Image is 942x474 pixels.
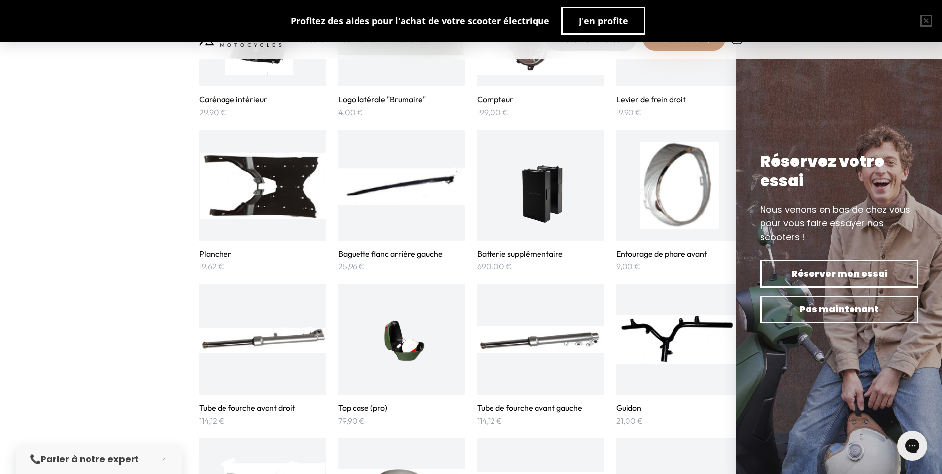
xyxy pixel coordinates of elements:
[338,142,465,229] img: Baguette flanc arrière gauche
[616,130,743,272] a: Entourage de phare avant Entourage de phare avant 9,00 €
[338,106,465,118] p: 4,00 €
[199,296,326,383] img: Tube de fourche avant droit
[616,415,743,427] p: 21,00 €
[477,403,604,413] h3: Tube de fourche avant gauche
[477,130,604,272] a: Batterie supplémentaire Batterie supplémentaire 690,00 €
[199,415,326,427] p: 114,12 €
[358,296,445,383] img: Top case (pro)
[616,94,743,104] h3: Levier de frein droit
[338,260,465,272] p: 25,96 €
[338,94,465,104] h3: Logo latérale "Brumaire"
[477,284,604,427] a: Tube de fourche avant gauche Tube de fourche avant gauche 114,12 €
[199,130,326,272] a: Plancher Plancher 19,62 €
[338,249,465,259] h3: Baguette flanc arrière gauche
[477,296,604,383] img: Tube de fourche avant gauche
[477,249,604,259] h3: Batterie supplémentaire
[477,260,604,272] p: 690,00 €
[199,106,326,118] p: 29,90 €
[477,415,604,427] p: 114,12 €
[616,106,743,118] p: 19,90 €
[199,142,326,229] img: Plancher
[477,106,604,118] p: 199,00 €
[199,403,326,413] h3: Tube de fourche avant droit
[199,94,326,104] h3: Carénage intérieur
[338,130,465,272] a: Baguette flanc arrière gauche Baguette flanc arrière gauche 25,96 €
[338,403,465,413] h3: Top case (pro)
[616,249,743,259] h3: Entourage de phare avant
[508,142,573,229] img: Batterie supplémentaire
[616,260,743,272] p: 9,00 €
[616,403,743,413] h3: Guidon
[616,284,743,427] a: Guidon Guidon 21,00 €
[893,428,932,464] iframe: Gorgias live chat messenger
[616,296,743,383] img: Guidon
[640,142,718,229] img: Entourage de phare avant
[338,284,465,427] a: Top case (pro) Top case (pro) 79,90 €
[477,94,604,104] h3: Compteur
[199,284,326,427] a: Tube de fourche avant droit Tube de fourche avant droit 114,12 €
[338,415,465,427] p: 79,90 €
[199,249,326,259] h3: Plancher
[199,260,326,272] p: 19,62 €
